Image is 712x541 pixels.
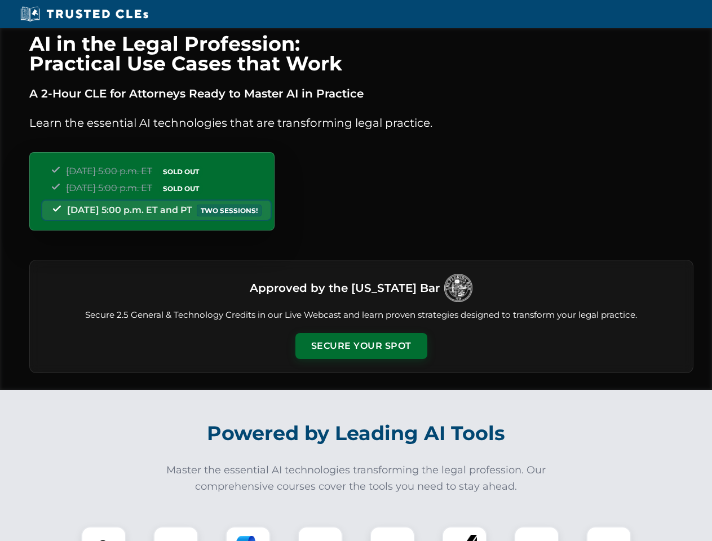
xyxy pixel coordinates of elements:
h2: Powered by Leading AI Tools [44,414,669,453]
span: [DATE] 5:00 p.m. ET [66,166,152,176]
span: SOLD OUT [159,183,203,194]
p: Master the essential AI technologies transforming the legal profession. Our comprehensive courses... [159,462,554,495]
img: Logo [444,274,472,302]
p: Secure 2.5 General & Technology Credits in our Live Webcast and learn proven strategies designed ... [43,309,679,322]
img: Trusted CLEs [17,6,152,23]
p: Learn the essential AI technologies that are transforming legal practice. [29,114,693,132]
span: [DATE] 5:00 p.m. ET [66,183,152,193]
h3: Approved by the [US_STATE] Bar [250,278,440,298]
p: A 2-Hour CLE for Attorneys Ready to Master AI in Practice [29,85,693,103]
h1: AI in the Legal Profession: Practical Use Cases that Work [29,34,693,73]
button: Secure Your Spot [295,333,427,359]
span: SOLD OUT [159,166,203,178]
